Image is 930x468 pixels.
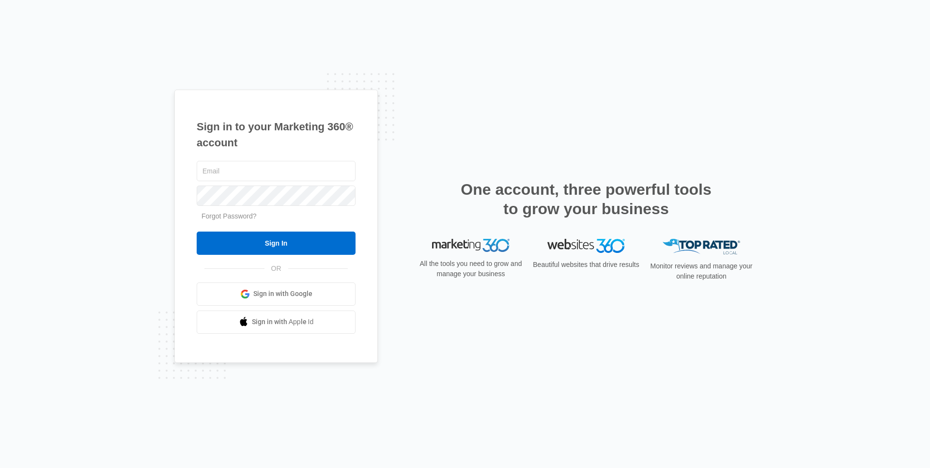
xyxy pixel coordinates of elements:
[532,260,640,270] p: Beautiful websites that drive results
[458,180,714,218] h2: One account, three powerful tools to grow your business
[663,239,740,255] img: Top Rated Local
[264,264,288,274] span: OR
[197,119,356,151] h1: Sign in to your Marketing 360® account
[547,239,625,253] img: Websites 360
[197,311,356,334] a: Sign in with Apple Id
[647,261,756,281] p: Monitor reviews and manage your online reputation
[252,317,314,327] span: Sign in with Apple Id
[197,282,356,306] a: Sign in with Google
[201,212,257,220] a: Forgot Password?
[417,259,525,279] p: All the tools you need to grow and manage your business
[197,232,356,255] input: Sign In
[197,161,356,181] input: Email
[253,289,312,299] span: Sign in with Google
[432,239,510,252] img: Marketing 360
